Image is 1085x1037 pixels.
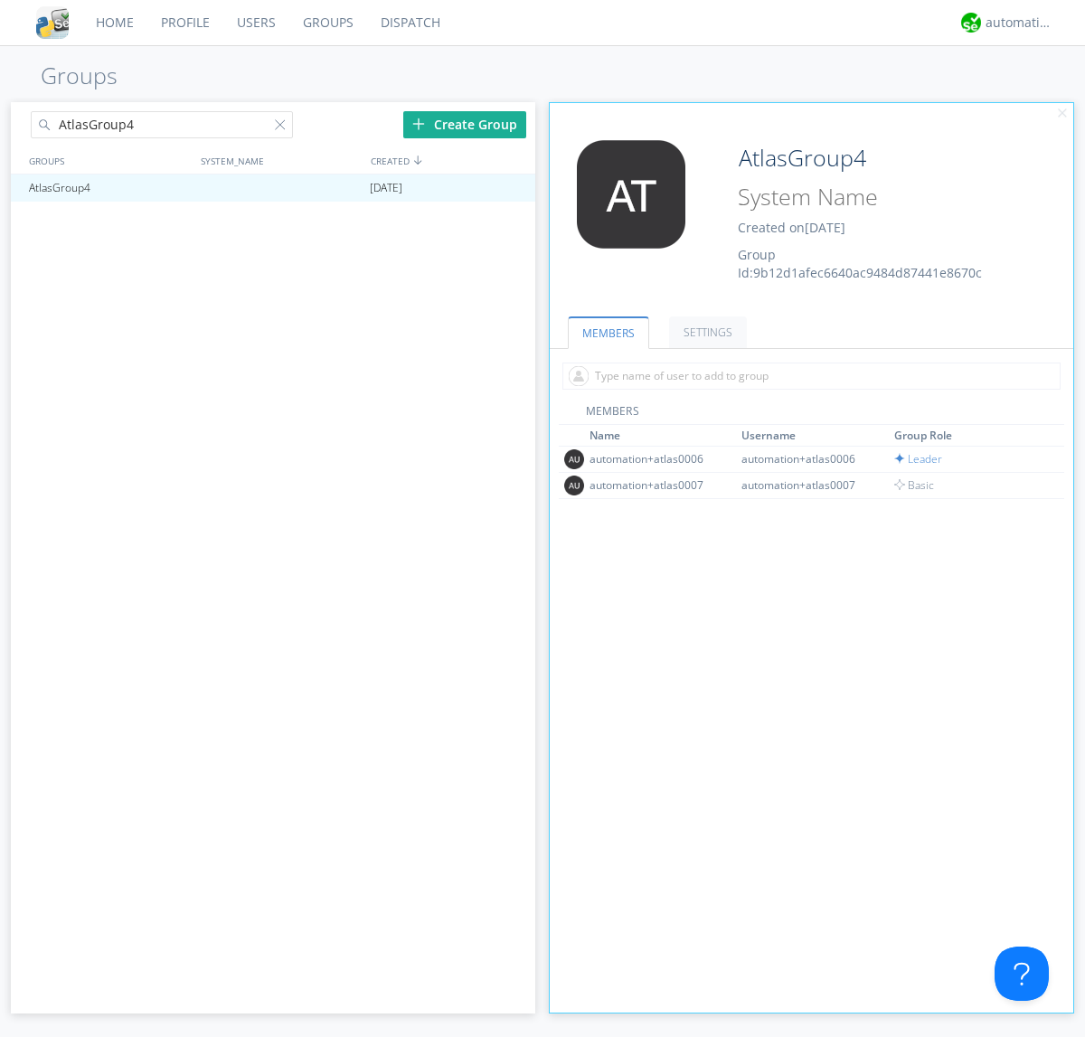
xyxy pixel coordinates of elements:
[562,363,1061,390] input: Type name of user to add to group
[995,947,1049,1001] iframe: Toggle Customer Support
[741,477,877,493] div: automation+atlas0007
[366,147,537,174] div: CREATED
[590,477,725,493] div: automation+atlas0007
[563,140,699,249] img: 373638.png
[669,316,747,348] a: SETTINGS
[986,14,1053,32] div: automation+atlas
[559,403,1065,425] div: MEMBERS
[894,477,934,493] span: Basic
[196,147,366,174] div: SYSTEM_NAME
[738,219,845,236] span: Created on
[31,111,293,138] input: Search groups
[741,451,877,467] div: automation+atlas0006
[961,13,981,33] img: d2d01cd9b4174d08988066c6d424eccd
[412,118,425,130] img: plus.svg
[892,425,1044,447] th: Toggle SortBy
[590,451,725,467] div: automation+atlas0006
[36,6,69,39] img: cddb5a64eb264b2086981ab96f4c1ba7
[894,451,942,467] span: Leader
[11,174,535,202] a: AtlasGroup4[DATE]
[1056,108,1069,120] img: cancel.svg
[564,449,584,469] img: 373638.png
[587,425,740,447] th: Toggle SortBy
[568,316,649,349] a: MEMBERS
[738,246,982,281] span: Group Id: 9b12d1afec6640ac9484d87441e8670c
[564,476,584,495] img: 373638.png
[403,111,526,138] div: Create Group
[370,174,402,202] span: [DATE]
[24,174,193,202] div: AtlasGroup4
[805,219,845,236] span: [DATE]
[731,140,1024,176] input: Group Name
[731,180,1024,214] input: System Name
[739,425,892,447] th: Toggle SortBy
[24,147,192,174] div: GROUPS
